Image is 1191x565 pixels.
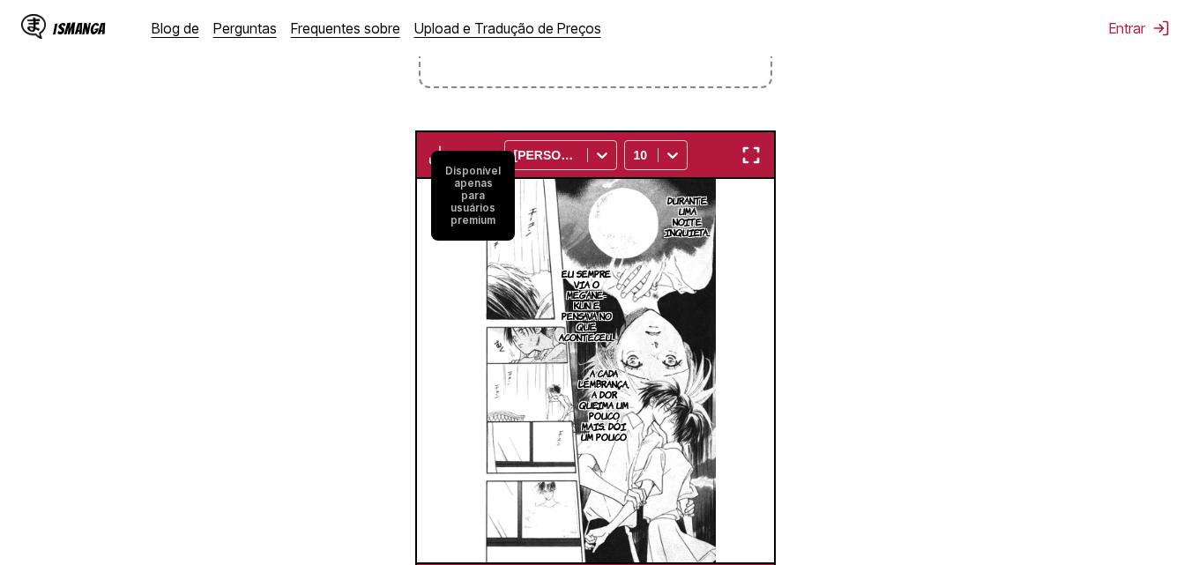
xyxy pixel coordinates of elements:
[445,165,501,227] font: Disponível apenas para usuários premium
[559,267,614,343] font: EU SEMPRE VIA O MEGANE-KUN E PENSAVA NO QUE ACONTECEU...
[1109,19,1170,37] button: Entrar
[21,14,46,39] img: Logotipo IsManga
[1109,19,1145,37] font: Entrar
[152,19,199,37] a: Blog de
[414,19,601,37] a: Upload e Tradução de Preços
[21,14,138,42] a: Logotipo IsMangaIsManga
[665,194,711,238] font: DURANTE UMA NOITE INQUIETA..
[291,19,400,37] a: Frequentes sobre
[53,20,106,37] font: IsManga
[1152,19,1170,37] img: sair
[429,145,450,166] img: Baixar imagens traduzidas
[213,19,277,37] a: Perguntas
[741,145,762,166] img: Enter fullscreen
[578,367,629,442] font: A CADA LEMBRANÇA, A DOR QUEIMA UM POUCO MAIS.. DÓI UM POUCO
[475,179,715,562] img: Painel de mangá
